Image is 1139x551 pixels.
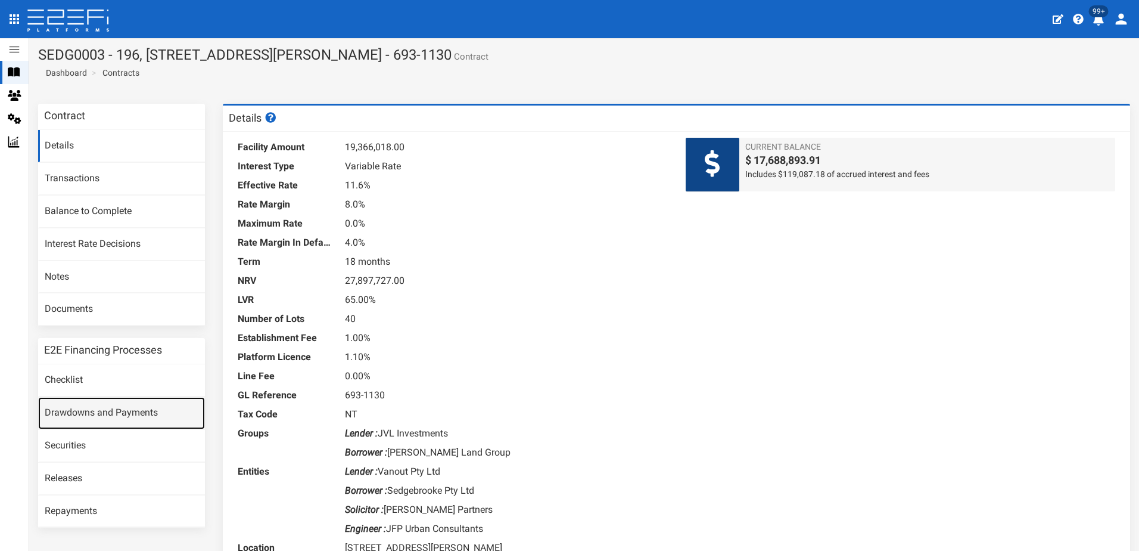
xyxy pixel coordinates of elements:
dd: 8.0% [345,195,667,214]
a: Dashboard [41,67,87,79]
dt: Entities [238,462,333,481]
dd: Variable Rate [345,157,667,176]
small: Contract [452,52,488,61]
dt: Effective Rate [238,176,333,195]
dd: 693-1130 [345,386,667,405]
dt: Groups [238,424,333,443]
a: Details [38,130,205,162]
i: Engineer : [345,523,386,534]
dd: Sedgebrooke Pty Ltd [345,481,667,500]
dd: 1.10% [345,348,667,367]
dd: 0.0% [345,214,667,233]
a: Transactions [38,163,205,195]
span: Dashboard [41,68,87,78]
dt: Term [238,252,333,271]
dt: GL Reference [238,386,333,405]
dd: 40 [345,309,667,329]
dd: [PERSON_NAME] Land Group [345,443,667,462]
dd: 27,897,727.00 [345,271,667,290]
dt: Rate Margin [238,195,333,214]
dt: Number of Lots [238,309,333,329]
i: Lender : [345,466,378,477]
a: Contracts [102,67,139,79]
a: Repayments [38,496,205,528]
span: Current Balance [745,141,1109,153]
h3: E2E Financing Processes [44,345,162,355]
a: Notes [38,261,205,293]
h1: SEDG0003 - 196, [STREET_ADDRESS][PERSON_NAME] - 693-1130 [38,47,1130,63]
a: Drawdowns and Payments [38,397,205,429]
dd: 0.00% [345,367,667,386]
dd: Vanout Pty Ltd [345,462,667,481]
i: Borrower : [345,485,387,496]
dd: 65.00% [345,290,667,309]
dt: LVR [238,290,333,309]
span: Includes $119,087.18 of accrued interest and fees [745,168,1109,180]
dt: Rate Margin In Default [238,233,333,252]
a: Balance to Complete [38,196,205,228]
span: $ 17,688,893.91 [745,153,1109,168]
h3: Details [229,112,278,123]
dd: 11.6% [345,176,667,195]
dt: Establishment Fee [238,329,333,348]
dd: 18 months [345,252,667,271]
a: Documents [38,293,205,326]
dt: Interest Type [238,157,333,176]
dd: JFP Urban Consultants [345,519,667,538]
dd: 19,366,018.00 [345,138,667,157]
h3: Contract [44,110,85,121]
dt: NRV [238,271,333,290]
dt: Line Fee [238,367,333,386]
a: Checklist [38,364,205,397]
i: Solicitor : [345,504,384,515]
dt: Maximum Rate [238,214,333,233]
a: Securities [38,430,205,462]
dd: NT [345,405,667,424]
i: Lender : [345,428,378,439]
dd: JVL Investments [345,424,667,443]
dd: 4.0% [345,233,667,252]
dd: 1.00% [345,329,667,348]
i: Borrower : [345,447,387,458]
dt: Tax Code [238,405,333,424]
dt: Facility Amount [238,138,333,157]
a: Releases [38,463,205,495]
dt: Platform Licence [238,348,333,367]
dd: [PERSON_NAME] Partners [345,500,667,519]
a: Interest Rate Decisions [38,228,205,261]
